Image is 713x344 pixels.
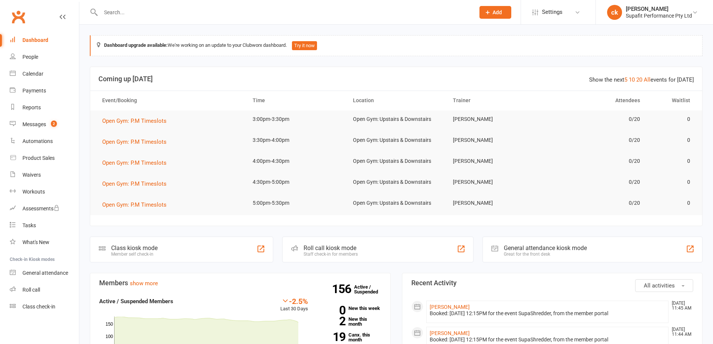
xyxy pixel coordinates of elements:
[668,327,693,337] time: [DATE] 11:44 AM
[546,110,647,128] td: 0/20
[104,42,168,48] strong: Dashboard upgrade available:
[647,91,697,110] th: Waitlist
[22,172,41,178] div: Waivers
[10,200,79,217] a: Assessments
[10,32,79,49] a: Dashboard
[589,75,694,84] div: Show the next events for [DATE]
[430,310,665,317] div: Booked: [DATE] 12:15PM for the event SupaShredder, from the member portal
[90,35,703,56] div: We're working on an update to your Clubworx dashboard.
[304,244,358,252] div: Roll call kiosk mode
[22,270,68,276] div: General attendance
[102,201,167,208] span: Open Gym: P.M Timeslots
[10,99,79,116] a: Reports
[668,301,693,311] time: [DATE] 11:45 AM
[102,118,167,124] span: Open Gym: P.M Timeslots
[546,173,647,191] td: 0/20
[10,298,79,315] a: Class kiosk mode
[10,217,79,234] a: Tasks
[319,305,345,316] strong: 0
[626,6,692,12] div: [PERSON_NAME]
[607,5,622,20] div: ck
[111,244,158,252] div: Class kiosk mode
[647,131,697,149] td: 0
[446,152,546,170] td: [PERSON_NAME]
[446,173,546,191] td: [PERSON_NAME]
[504,252,587,257] div: Great for the front desk
[546,152,647,170] td: 0/20
[22,104,41,110] div: Reports
[10,66,79,82] a: Calendar
[319,332,381,342] a: 19Canx. this month
[546,91,647,110] th: Attendees
[99,279,381,287] h3: Members
[246,152,346,170] td: 4:00pm-4:30pm
[446,110,546,128] td: [PERSON_NAME]
[10,133,79,150] a: Automations
[411,279,694,287] h3: Recent Activity
[98,75,694,83] h3: Coming up [DATE]
[635,279,693,292] button: All activities
[647,152,697,170] td: 0
[354,279,387,300] a: 156Active / Suspended
[22,239,49,245] div: What's New
[102,159,167,166] span: Open Gym: P.M Timeslots
[626,12,692,19] div: Supafit Performance Pty Ltd
[636,76,642,83] a: 20
[479,6,511,19] button: Add
[246,194,346,212] td: 5:00pm-5:30pm
[292,41,317,50] button: Try it now
[10,265,79,281] a: General attendance kiosk mode
[22,121,46,127] div: Messages
[430,304,470,310] a: [PERSON_NAME]
[446,194,546,212] td: [PERSON_NAME]
[647,173,697,191] td: 0
[10,281,79,298] a: Roll call
[542,4,563,21] span: Settings
[493,9,502,15] span: Add
[246,110,346,128] td: 3:00pm-3:30pm
[647,194,697,212] td: 0
[546,194,647,212] td: 0/20
[22,206,60,211] div: Assessments
[10,183,79,200] a: Workouts
[51,121,57,127] span: 2
[102,158,172,167] button: Open Gym: P.M Timeslots
[319,317,381,326] a: 2New this month
[22,88,46,94] div: Payments
[430,337,665,343] div: Booked: [DATE] 12:15PM for the event SupaShredder, from the member portal
[446,91,546,110] th: Trainer
[280,297,308,305] div: -2.5%
[10,116,79,133] a: Messages 2
[246,91,346,110] th: Time
[102,116,172,125] button: Open Gym: P.M Timeslots
[319,316,345,327] strong: 2
[22,287,40,293] div: Roll call
[130,280,158,287] a: show more
[111,252,158,257] div: Member self check-in
[319,306,381,311] a: 0New this week
[346,152,447,170] td: Open Gym: Upstairs & Downstairs
[346,173,447,191] td: Open Gym: Upstairs & Downstairs
[624,76,627,83] a: 5
[546,131,647,149] td: 0/20
[102,138,167,145] span: Open Gym: P.M Timeslots
[10,234,79,251] a: What's New
[504,244,587,252] div: General attendance kiosk mode
[99,298,173,305] strong: Active / Suspended Members
[280,297,308,313] div: Last 30 Days
[644,282,675,289] span: All activities
[98,7,470,18] input: Search...
[629,76,635,83] a: 10
[22,189,45,195] div: Workouts
[430,330,470,336] a: [PERSON_NAME]
[446,131,546,149] td: [PERSON_NAME]
[346,131,447,149] td: Open Gym: Upstairs & Downstairs
[22,222,36,228] div: Tasks
[22,155,55,161] div: Product Sales
[647,110,697,128] td: 0
[9,7,28,26] a: Clubworx
[22,138,53,144] div: Automations
[644,76,650,83] a: All
[332,283,354,295] strong: 156
[10,49,79,66] a: People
